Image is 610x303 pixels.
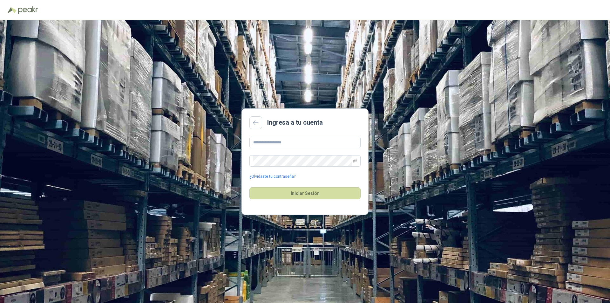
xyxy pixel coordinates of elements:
img: Peakr [18,6,38,14]
span: eye-invisible [353,159,357,163]
img: Logo [8,7,17,13]
a: ¿Olvidaste tu contraseña? [249,174,295,180]
button: Iniciar Sesión [249,187,361,199]
h2: Ingresa a tu cuenta [267,118,323,127]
